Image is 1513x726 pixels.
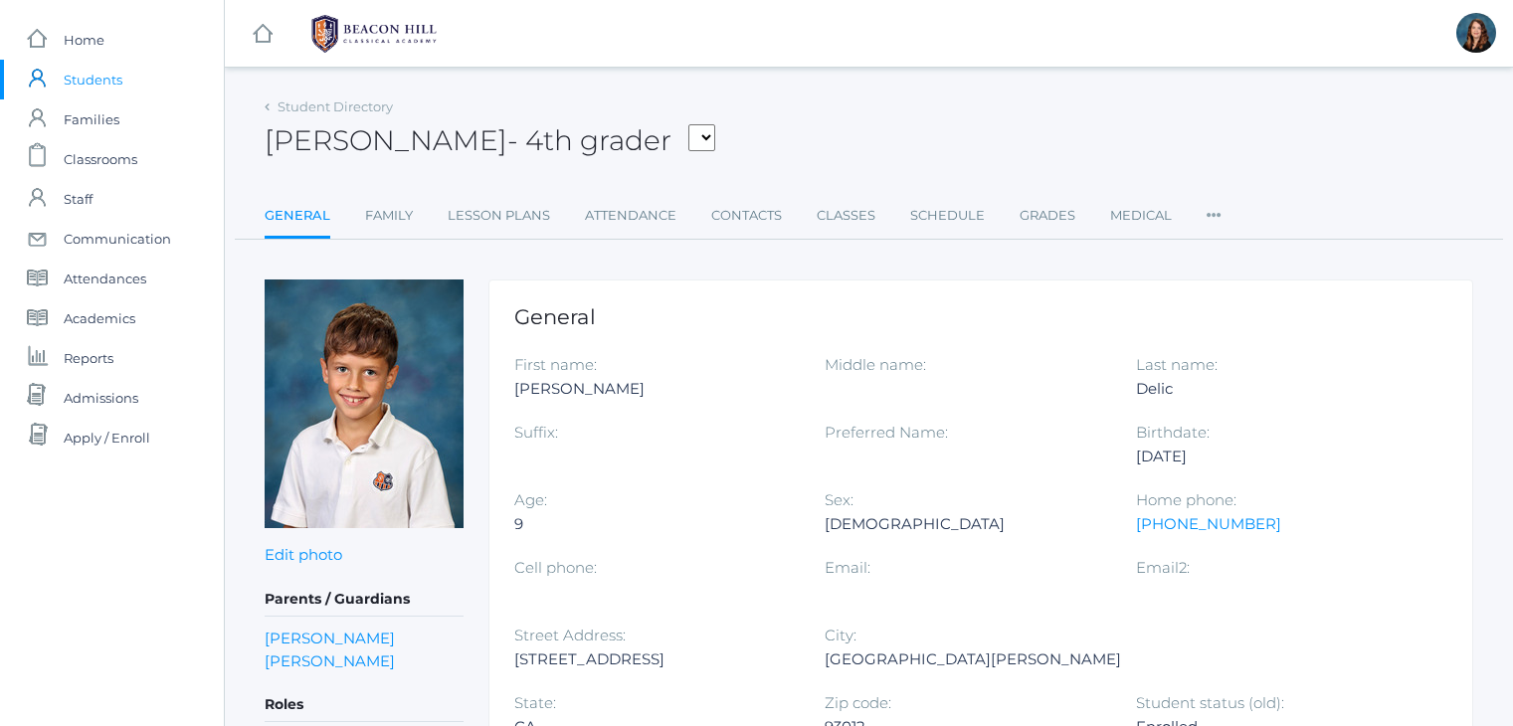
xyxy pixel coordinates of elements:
[1136,693,1284,712] label: Student status (old):
[64,259,146,298] span: Attendances
[910,196,985,236] a: Schedule
[1136,445,1417,468] div: [DATE]
[64,418,150,457] span: Apply / Enroll
[64,219,171,259] span: Communication
[825,490,853,509] label: Sex:
[711,196,782,236] a: Contacts
[514,558,597,577] label: Cell phone:
[265,125,715,156] h2: [PERSON_NAME]
[278,98,393,114] a: Student Directory
[514,693,556,712] label: State:
[825,626,856,644] label: City:
[448,196,550,236] a: Lesson Plans
[265,583,464,617] h5: Parents / Guardians
[1020,196,1075,236] a: Grades
[64,179,93,219] span: Staff
[514,647,795,671] div: [STREET_ADDRESS]
[64,378,138,418] span: Admissions
[64,139,137,179] span: Classrooms
[64,99,119,139] span: Families
[1136,558,1190,577] label: Email2:
[265,649,395,672] a: [PERSON_NAME]
[825,423,948,442] label: Preferred Name:
[299,9,449,59] img: 1_BHCALogos-05.png
[1136,355,1218,374] label: Last name:
[64,338,113,378] span: Reports
[1110,196,1172,236] a: Medical
[514,626,626,644] label: Street Address:
[514,355,597,374] label: First name:
[265,196,330,239] a: General
[825,512,1105,536] div: [DEMOGRAPHIC_DATA]
[64,298,135,338] span: Academics
[1456,13,1496,53] div: Heather Mangimelli
[507,123,671,157] span: - 4th grader
[514,490,547,509] label: Age:
[265,279,464,528] img: Luka Delic
[514,512,795,536] div: 9
[514,423,558,442] label: Suffix:
[817,196,875,236] a: Classes
[265,688,464,722] h5: Roles
[64,60,122,99] span: Students
[265,545,342,564] a: Edit photo
[365,196,413,236] a: Family
[1136,490,1236,509] label: Home phone:
[825,647,1121,671] div: [GEOGRAPHIC_DATA][PERSON_NAME]
[1136,514,1281,533] a: [PHONE_NUMBER]
[265,627,395,649] a: [PERSON_NAME]
[585,196,676,236] a: Attendance
[514,305,1447,328] h1: General
[825,693,891,712] label: Zip code:
[1136,423,1210,442] label: Birthdate:
[1136,377,1417,401] div: Delic
[825,355,926,374] label: Middle name:
[825,558,870,577] label: Email:
[64,20,104,60] span: Home
[514,377,795,401] div: [PERSON_NAME]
